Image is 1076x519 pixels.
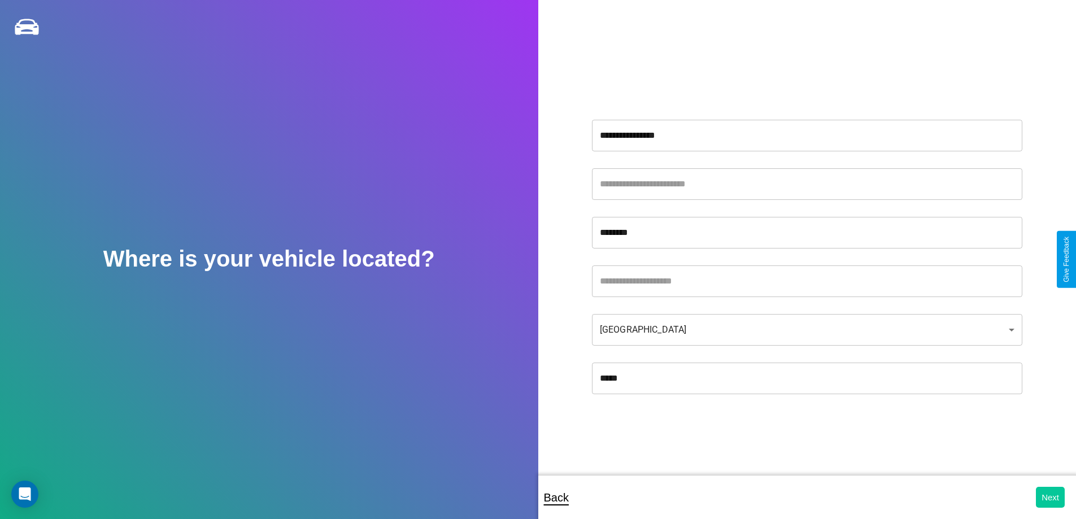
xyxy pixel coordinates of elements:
[1062,237,1070,282] div: Give Feedback
[544,487,569,508] p: Back
[11,481,38,508] div: Open Intercom Messenger
[592,314,1022,346] div: [GEOGRAPHIC_DATA]
[103,246,435,272] h2: Where is your vehicle located?
[1036,487,1065,508] button: Next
